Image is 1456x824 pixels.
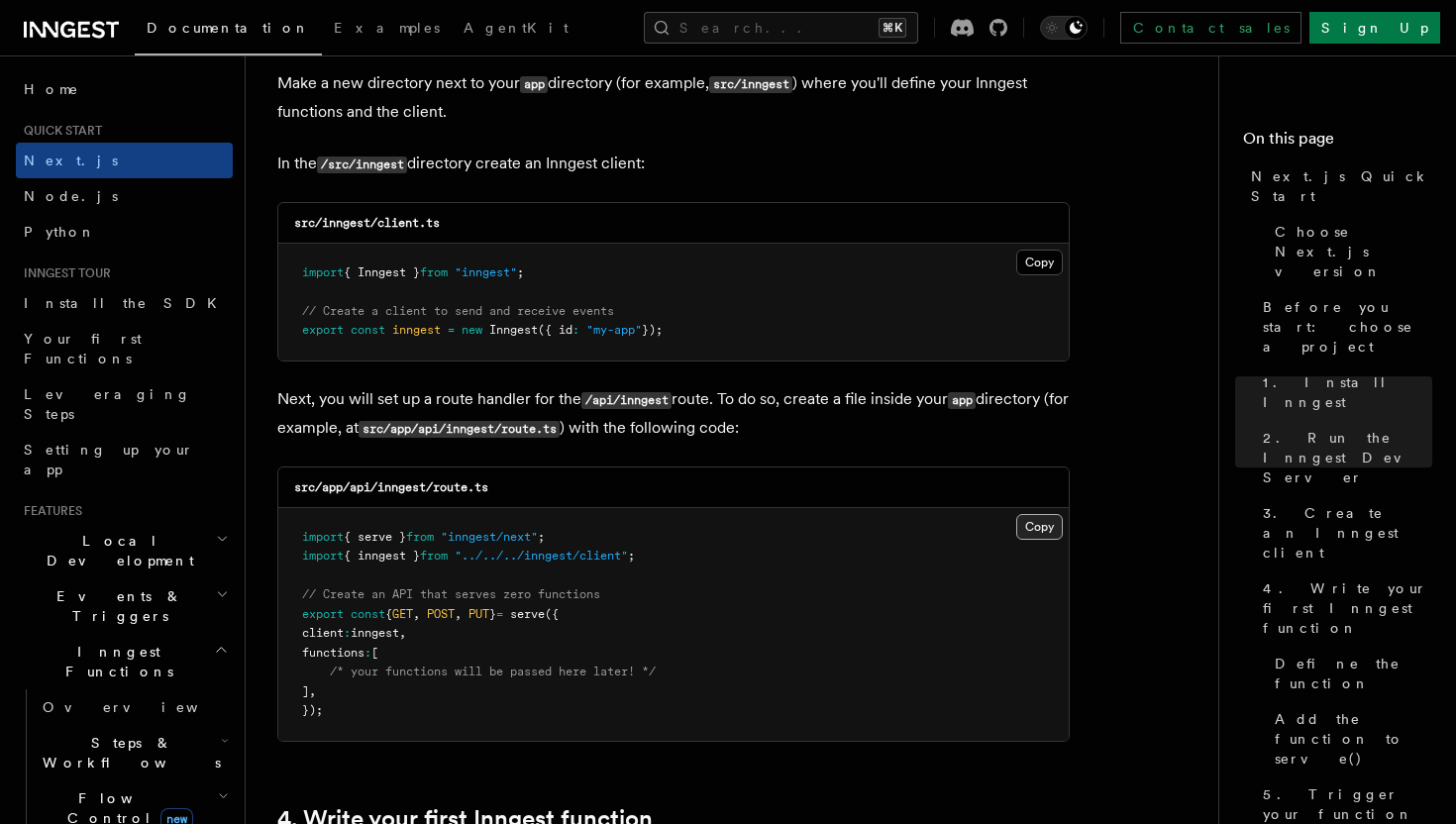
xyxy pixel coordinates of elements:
[351,323,385,337] span: const
[35,689,233,725] a: Overview
[948,392,976,409] code: app
[1120,12,1301,44] a: Contact sales
[16,143,233,178] a: Next.js
[16,376,233,432] a: Leveraging Steps
[448,323,455,337] span: =
[642,323,663,337] span: });
[538,323,572,337] span: ({ id
[464,20,569,36] span: AgentKit
[489,323,538,337] span: Inngest
[520,76,548,93] code: app
[302,626,344,640] span: client
[24,188,118,204] span: Node.js
[16,265,111,281] span: Inngest tour
[545,607,559,621] span: ({
[322,6,452,53] a: Examples
[572,323,579,337] span: :
[581,392,672,409] code: /api/inngest
[16,214,233,250] a: Python
[510,607,545,621] span: serve
[24,331,142,366] span: Your first Functions
[441,530,538,544] span: "inngest/next"
[1309,12,1440,44] a: Sign Up
[1255,289,1432,364] a: Before you start: choose a project
[1263,503,1432,563] span: 3. Create an Inngest client
[135,6,322,55] a: Documentation
[538,530,545,544] span: ;
[43,699,247,715] span: Overview
[1016,514,1063,540] button: Copy
[302,646,364,660] span: functions
[420,549,448,563] span: from
[24,442,194,477] span: Setting up your app
[455,607,462,621] span: ,
[24,153,118,168] span: Next.js
[344,549,420,563] span: { inngest }
[302,530,344,544] span: import
[1251,166,1432,206] span: Next.js Quick Start
[1267,214,1432,289] a: Choose Next.js version
[364,646,371,660] span: :
[420,265,448,279] span: from
[317,156,407,173] code: /src/inngest
[16,586,216,626] span: Events & Triggers
[1255,495,1432,570] a: 3. Create an Inngest client
[455,265,517,279] span: "inngest"
[16,634,233,689] button: Inngest Functions
[709,76,792,93] code: src/inngest
[359,421,560,438] code: src/app/api/inngest/route.ts
[309,684,316,698] span: ,
[16,523,233,578] button: Local Development
[1267,701,1432,776] a: Add the function to serve()
[413,607,420,621] span: ,
[455,549,628,563] span: "../../../inngest/client"
[16,578,233,634] button: Events & Triggers
[344,530,406,544] span: { serve }
[24,79,79,99] span: Home
[302,265,344,279] span: import
[302,549,344,563] span: import
[16,71,233,107] a: Home
[1275,709,1432,769] span: Add the function to serve()
[879,18,906,38] kbd: ⌘K
[16,321,233,376] a: Your first Functions
[302,323,344,337] span: export
[1243,127,1432,158] h4: On this page
[35,733,221,772] span: Steps & Workflows
[147,20,310,36] span: Documentation
[16,285,233,321] a: Install the SDK
[330,665,656,678] span: /* your functions will be passed here later! */
[294,216,440,230] code: src/inngest/client.ts
[1255,570,1432,646] a: 4. Write your first Inngest function
[468,607,489,621] span: PUT
[344,265,420,279] span: { Inngest }
[351,626,399,640] span: inngest
[1016,250,1063,275] button: Copy
[496,607,503,621] span: =
[24,295,229,311] span: Install the SDK
[1243,158,1432,214] a: Next.js Quick Start
[277,150,1070,178] p: In the directory create an Inngest client:
[385,607,392,621] span: {
[392,607,413,621] span: GET
[302,703,323,717] span: });
[392,323,441,337] span: inngest
[302,607,344,621] span: export
[462,323,482,337] span: new
[1275,654,1432,693] span: Define the function
[427,607,455,621] span: POST
[344,626,351,640] span: :
[1263,428,1432,487] span: 2. Run the Inngest Dev Server
[16,432,233,487] a: Setting up your app
[406,530,434,544] span: from
[644,12,918,44] button: Search...⌘K
[1275,222,1432,281] span: Choose Next.js version
[517,265,524,279] span: ;
[399,626,406,640] span: ,
[277,385,1070,443] p: Next, you will set up a route handler for the route. To do so, create a file inside your director...
[371,646,378,660] span: [
[302,304,614,318] span: // Create a client to send and receive events
[302,684,309,698] span: ]
[586,323,642,337] span: "my-app"
[628,549,635,563] span: ;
